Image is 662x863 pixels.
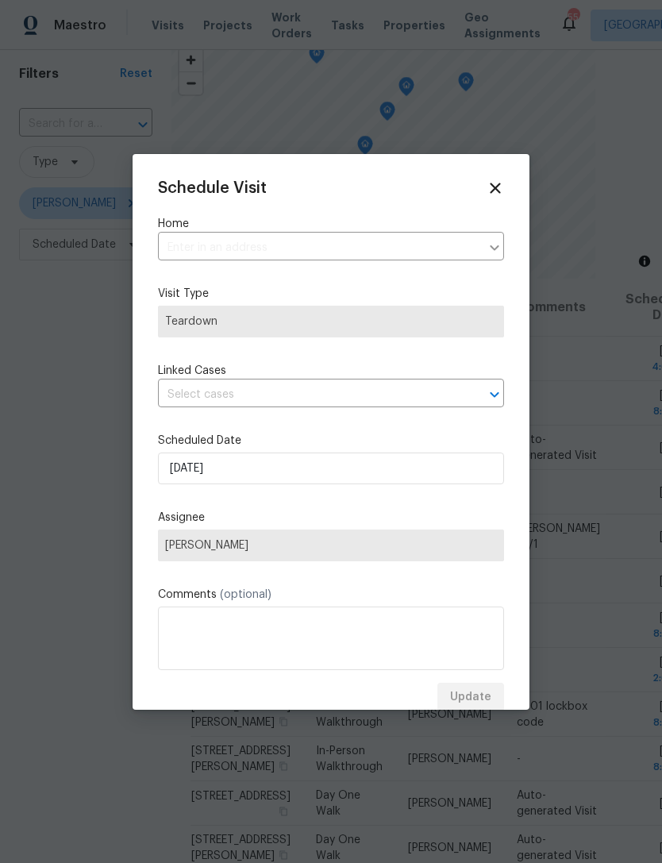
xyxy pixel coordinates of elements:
label: Assignee [158,510,504,526]
span: Teardown [165,314,497,329]
input: Select cases [158,383,460,407]
label: Visit Type [158,286,504,302]
span: (optional) [220,589,271,600]
label: Scheduled Date [158,433,504,449]
label: Home [158,216,504,232]
input: M/D/YYYY [158,453,504,484]
span: [PERSON_NAME] [165,539,497,552]
label: Comments [158,587,504,603]
span: Schedule Visit [158,180,267,196]
span: Linked Cases [158,363,226,379]
span: Close [487,179,504,197]
button: Open [483,383,506,406]
input: Enter in an address [158,236,480,260]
